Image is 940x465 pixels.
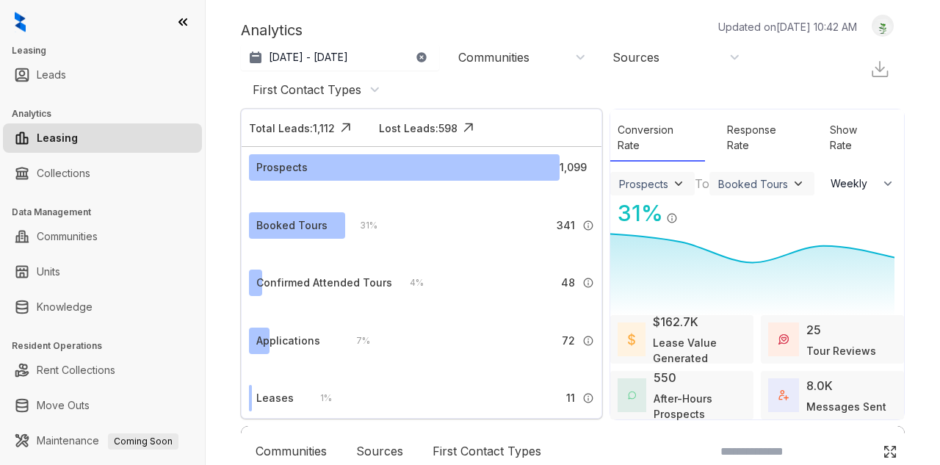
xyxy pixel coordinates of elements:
img: logo [15,12,26,32]
div: 7 % [341,333,370,349]
a: Knowledge [37,292,93,322]
img: Info [666,212,678,224]
div: 31 % [345,217,377,234]
li: Knowledge [3,292,202,322]
img: Click Icon [678,199,700,221]
img: UserAvatar [872,18,893,34]
p: [DATE] - [DATE] [269,50,348,65]
img: TotalFum [778,390,789,400]
div: Show Rate [822,115,889,162]
div: 1 % [305,390,332,406]
img: Download [869,59,890,79]
li: Maintenance [3,426,202,455]
a: Collections [37,159,90,188]
div: Sources [612,49,659,65]
div: Messages Sent [806,399,886,414]
div: Lease Value Generated [653,335,745,366]
li: Leads [3,60,202,90]
div: 550 [654,369,676,386]
li: Leasing [3,123,202,153]
span: 1,099 [560,159,587,176]
img: Click Icon [335,117,357,139]
h3: Data Management [12,206,205,219]
li: Communities [3,222,202,251]
button: Weekly [822,170,904,197]
a: Move Outs [37,391,90,420]
a: Leads [37,60,66,90]
div: 31 % [610,197,663,230]
span: 341 [557,217,575,234]
img: Info [582,277,594,289]
li: Rent Collections [3,356,202,385]
img: Click Icon [458,117,480,139]
div: After-Hours Prospects [654,391,746,422]
img: Info [582,220,594,231]
div: Communities [458,49,529,65]
img: ViewFilterArrow [671,176,686,191]
img: Info [582,335,594,347]
div: 25 [806,321,821,339]
div: Lost Leads: 598 [379,120,458,136]
h3: Analytics [12,107,205,120]
div: Booked Tours [718,178,788,190]
a: Units [37,257,60,286]
span: 11 [566,390,575,406]
img: TourReviews [778,334,789,345]
p: Analytics [241,19,303,41]
li: Collections [3,159,202,188]
div: Total Leads: 1,112 [249,120,335,136]
div: Booked Tours [256,217,328,234]
img: AfterHoursConversations [628,391,636,400]
li: Units [3,257,202,286]
a: Leasing [37,123,78,153]
div: Applications [256,333,320,349]
img: Click Icon [883,444,897,459]
div: Leases [256,390,294,406]
button: [DATE] - [DATE] [241,44,439,71]
p: Updated on [DATE] 10:42 AM [718,19,857,35]
div: Confirmed Attended Tours [256,275,392,291]
span: Weekly [831,176,875,191]
div: To [695,175,709,192]
div: Response Rate [720,115,808,162]
span: 72 [562,333,575,349]
div: 4 % [395,275,424,291]
div: $162.7K [653,313,698,331]
a: Communities [37,222,98,251]
li: Move Outs [3,391,202,420]
h3: Resident Operations [12,339,205,353]
img: LeaseValue [628,333,636,346]
div: Tour Reviews [806,343,876,358]
div: First Contact Types [253,82,361,98]
div: Prospects [256,159,308,176]
img: ViewFilterArrow [791,176,806,191]
span: 48 [561,275,575,291]
h3: Leasing [12,44,205,57]
span: Coming Soon [108,433,178,450]
div: 8.0K [806,377,833,394]
div: Prospects [619,178,668,190]
div: Conversion Rate [610,115,705,162]
a: Rent Collections [37,356,115,385]
img: SearchIcon [852,445,864,458]
img: Info [582,392,594,404]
